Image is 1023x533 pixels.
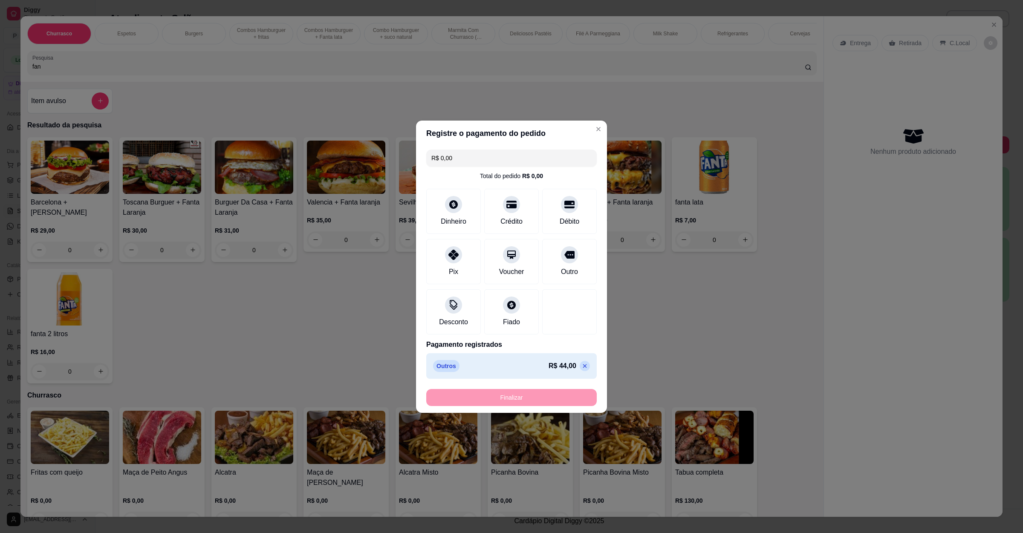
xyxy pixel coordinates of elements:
p: R$ 44,00 [549,361,576,371]
p: Outros [433,360,459,372]
div: Desconto [439,317,468,327]
button: Close [592,122,605,136]
div: Outro [561,267,578,277]
div: Débito [560,216,579,227]
header: Registre o pagamento do pedido [416,121,607,146]
div: Pix [449,267,458,277]
div: R$ 0,00 [522,172,543,180]
input: Ex.: hambúrguer de cordeiro [431,150,592,167]
div: Voucher [499,267,524,277]
div: Total do pedido [480,172,543,180]
div: Dinheiro [441,216,466,227]
p: Pagamento registrados [426,340,597,350]
div: Crédito [500,216,523,227]
div: Fiado [503,317,520,327]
